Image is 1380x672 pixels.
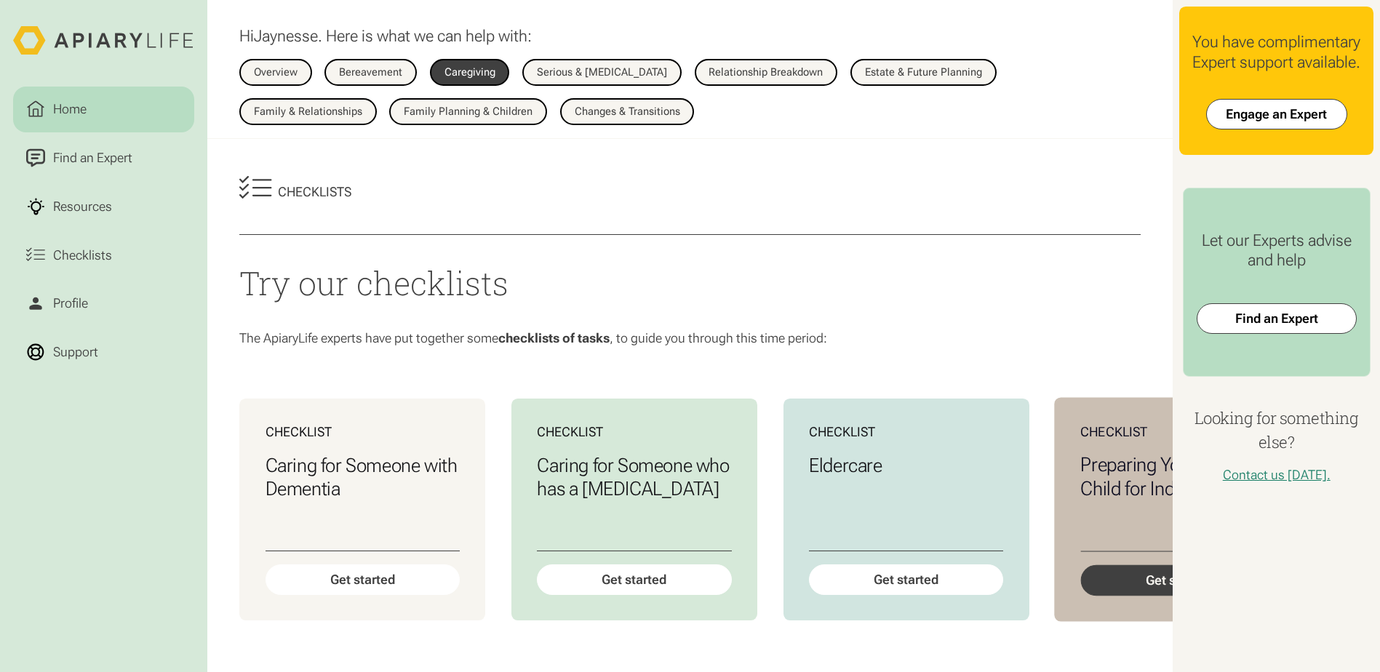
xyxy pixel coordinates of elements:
[783,399,1029,620] a: ChecklistEldercareGet started
[13,329,194,375] a: Support
[537,67,667,78] div: Serious & [MEDICAL_DATA]
[522,59,682,85] a: Serious & [MEDICAL_DATA]
[239,26,532,47] p: Hi . Here is what we can help with:
[339,67,402,78] div: Bereavement
[239,330,1141,346] p: The ApiaryLife experts have put together some , to guide you through this time period:
[266,564,460,595] div: Get started
[695,59,838,85] a: Relationship Breakdown
[1206,99,1347,129] a: Engage an Expert
[498,330,610,345] span: checklists of tasks
[850,59,997,85] a: Estate & Future Planning
[1080,453,1277,500] h3: Preparing Your SEN Child for Independence
[266,454,460,500] h3: Caring for Someone with Dementia
[560,98,695,124] a: Changes & Transitions
[404,106,533,117] div: Family Planning & Children
[254,26,318,45] span: Jaynesse
[239,98,377,124] a: Family & Relationships
[50,343,102,362] div: Support
[575,106,680,117] div: Changes & Transitions
[1197,303,1357,334] a: Find an Expert
[50,100,90,119] div: Home
[50,197,116,217] div: Resources
[13,184,194,229] a: Resources
[1080,423,1277,439] div: Checklist
[1197,231,1357,271] div: Let our Experts advise and help
[389,98,547,124] a: Family Planning & Children
[266,424,460,440] div: Checklist
[1080,565,1277,596] div: Get started
[511,399,757,620] a: ChecklistCaring for Someone who has a [MEDICAL_DATA]Get started
[809,454,1003,477] h3: Eldercare
[537,564,731,595] div: Get started
[709,67,823,78] div: Relationship Breakdown
[239,261,1141,305] h2: Try our checklists
[239,59,312,85] a: Overview
[1223,467,1331,482] a: Contact us [DATE].
[239,399,485,620] a: ChecklistCaring for Someone with DementiaGet started
[1192,32,1360,73] div: You have complimentary Expert support available.
[13,233,194,278] a: Checklists
[13,281,194,326] a: Profile
[50,245,116,265] div: Checklists
[537,424,731,440] div: Checklist
[13,135,194,180] a: Find an Expert
[809,564,1003,595] div: Get started
[1054,397,1303,622] a: ChecklistPreparing Your SEN Child for IndependenceGet started
[444,67,495,78] div: Caregiving
[13,87,194,132] a: Home
[430,59,510,85] a: Caregiving
[865,67,982,78] div: Estate & Future Planning
[254,106,362,117] div: Family & Relationships
[809,424,1003,440] div: Checklist
[50,294,92,313] div: Profile
[50,148,136,168] div: Find an Expert
[278,184,351,200] div: Checklists
[537,454,731,500] h3: Caring for Someone who has a [MEDICAL_DATA]
[324,59,417,85] a: Bereavement
[1179,406,1373,455] h4: Looking for something else?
